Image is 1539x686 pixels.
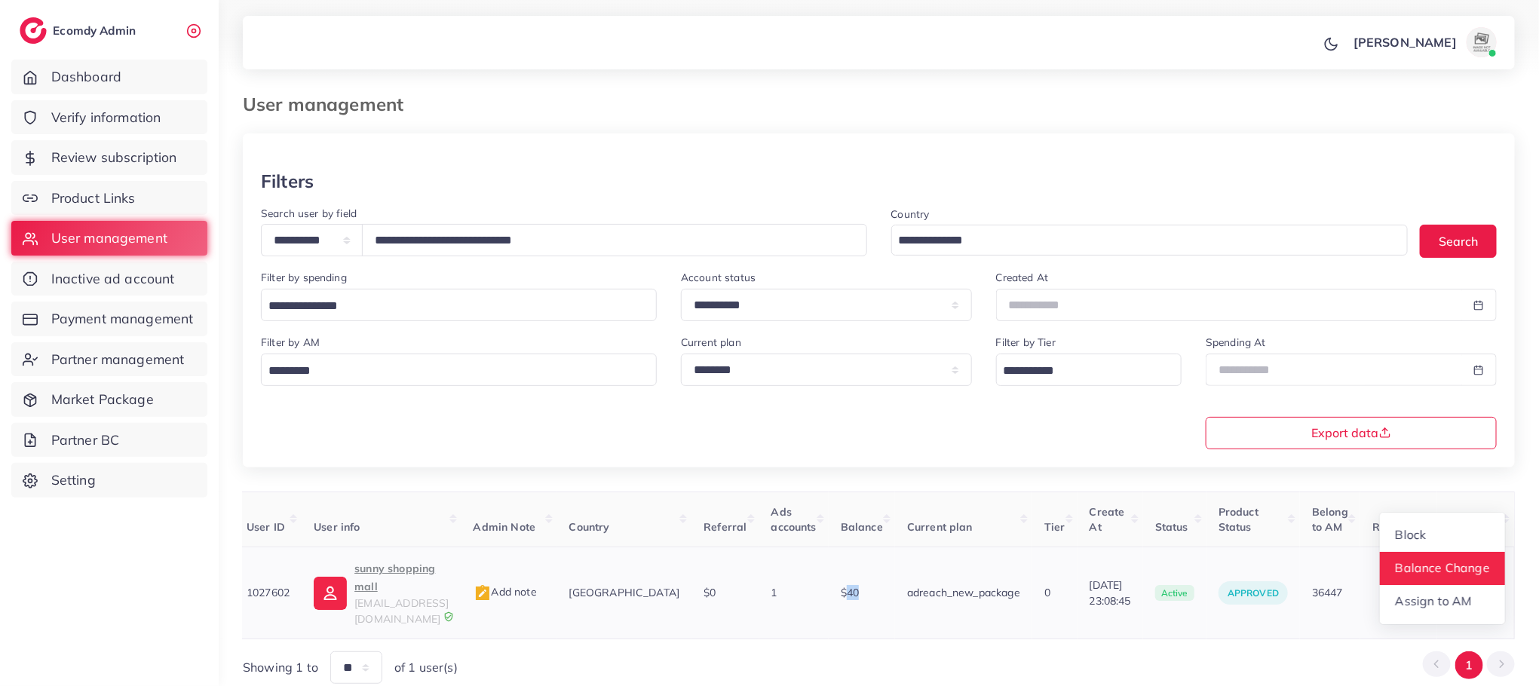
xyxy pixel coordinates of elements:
[1090,505,1125,534] span: Create At
[891,207,930,222] label: Country
[1396,593,1473,608] span: Assign to AM
[704,520,747,534] span: Referral
[891,225,1409,256] div: Search for option
[1423,651,1515,679] ul: Pagination
[51,67,121,87] span: Dashboard
[1345,27,1503,57] a: [PERSON_NAME]avatar
[996,354,1182,386] div: Search for option
[11,382,207,417] a: Market Package
[1206,417,1497,449] button: Export data
[261,354,657,386] div: Search for option
[1044,520,1065,534] span: Tier
[51,390,154,409] span: Market Package
[11,100,207,135] a: Verify information
[51,148,177,167] span: Review subscription
[247,520,285,534] span: User ID
[474,520,536,534] span: Admin Note
[1312,586,1343,599] span: 36447
[996,270,1049,285] label: Created At
[394,659,458,676] span: of 1 user(s)
[314,559,449,626] a: sunny shopping mall[EMAIL_ADDRESS][DOMAIN_NAME]
[998,360,1162,383] input: Search for option
[841,520,883,534] span: Balance
[243,659,318,676] span: Showing 1 to
[704,586,716,599] span: $0
[243,93,415,115] h3: User management
[1455,651,1483,679] button: Go to page 1
[51,228,167,248] span: User management
[1312,427,1391,439] span: Export data
[474,585,537,599] span: Add note
[894,229,1389,253] input: Search for option
[51,309,194,329] span: Payment management
[261,289,657,321] div: Search for option
[354,559,449,596] p: sunny shopping mall
[1155,520,1188,534] span: Status
[1420,225,1497,257] button: Search
[569,586,680,599] span: [GEOGRAPHIC_DATA]
[51,108,161,127] span: Verify information
[443,611,454,622] img: 9CAL8B2pu8EFxCJHYAAAAldEVYdGRhdGU6Y3JlYXRlADIwMjItMTItMDlUMDQ6NTg6MzkrMDA6MDBXSlgLAAAAJXRFWHRkYXR...
[11,181,207,216] a: Product Links
[771,586,777,599] span: 1
[1044,586,1050,599] span: 0
[474,584,492,602] img: admin_note.cdd0b510.svg
[996,335,1056,350] label: Filter by Tier
[261,170,314,192] h3: Filters
[51,430,120,450] span: Partner BC
[263,295,637,318] input: Search for option
[11,60,207,94] a: Dashboard
[11,342,207,377] a: Partner management
[354,596,449,625] span: [EMAIL_ADDRESS][DOMAIN_NAME]
[261,270,347,285] label: Filter by spending
[681,335,741,350] label: Current plan
[907,520,973,534] span: Current plan
[771,505,817,534] span: Ads accounts
[314,520,360,534] span: User info
[263,360,637,383] input: Search for option
[841,586,859,599] span: $40
[247,586,290,599] span: 1027602
[11,221,207,256] a: User management
[20,17,47,44] img: logo
[53,23,139,38] h2: Ecomdy Admin
[51,350,185,369] span: Partner management
[11,302,207,336] a: Payment management
[1396,560,1490,575] span: Balance Change
[261,206,357,221] label: Search user by field
[681,270,756,285] label: Account status
[1467,27,1497,57] img: avatar
[1090,577,1131,608] span: [DATE] 23:08:45
[11,140,207,175] a: Review subscription
[11,262,207,296] a: Inactive ad account
[1354,33,1457,51] p: [PERSON_NAME]
[51,470,96,490] span: Setting
[907,586,1020,599] span: adreach_new_package
[314,577,347,610] img: ic-user-info.36bf1079.svg
[11,463,207,498] a: Setting
[1155,585,1194,602] span: active
[1206,335,1266,350] label: Spending At
[20,17,139,44] a: logoEcomdy Admin
[11,423,207,458] a: Partner BC
[1372,520,1401,534] span: Roles
[51,269,175,289] span: Inactive ad account
[1396,527,1427,542] span: Block
[261,335,320,350] label: Filter by AM
[1228,587,1279,599] span: approved
[1312,505,1348,534] span: Belong to AM
[1219,505,1258,534] span: Product Status
[51,188,136,208] span: Product Links
[569,520,610,534] span: Country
